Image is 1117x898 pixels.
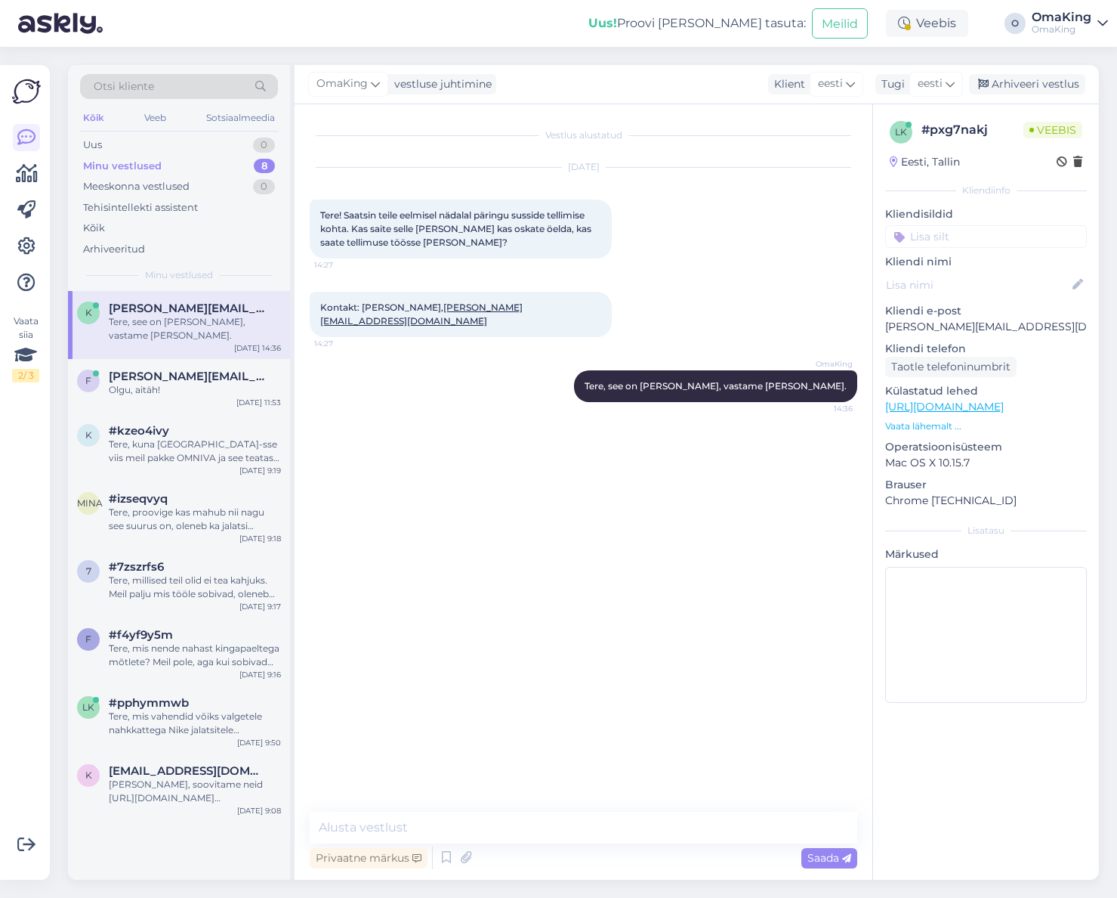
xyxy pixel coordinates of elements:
a: [URL][DOMAIN_NAME] [885,400,1004,413]
font: Vaata lähemalt ... [885,420,961,432]
font: Tere, kuna [GEOGRAPHIC_DATA]-sse viis meil pakke OMNIVA ja see teatas mingi aeg tagasi et ta hetk... [109,438,279,491]
font: Kliendi nimi [885,255,952,268]
font: Proovi [PERSON_NAME] tasuta: [617,16,806,30]
font: Tere, see on [PERSON_NAME], vastame [PERSON_NAME]. [585,380,847,392]
font: Lisatasu [967,525,1004,536]
img: Askly logo [12,77,41,106]
font: [DATE] 9:50 [237,738,281,748]
font: Kliendiinfo [962,184,1011,196]
font: / 3 [23,370,34,381]
font: f [85,375,91,386]
font: Tere! Saatsin teile eelmisel nädalal päringu susside tellimise kohta. Kas saite selle [PERSON_NAM... [320,209,594,248]
font: k [85,769,92,781]
font: eesti [918,76,943,90]
font: OmaKing [816,359,853,369]
font: Vestlus alustatud [545,129,622,141]
font: pxg7nakj [930,122,988,137]
font: mina [77,497,103,509]
font: Brauser [885,478,927,491]
font: 0 [261,138,267,150]
font: k [85,429,92,441]
font: #izseqvyq [109,491,168,506]
span: kristiina.salk@gmail.com [109,764,266,778]
font: [DATE] 9:08 [237,806,281,816]
button: Meilid [812,8,868,38]
input: Lisa nimi [886,277,1069,293]
font: O [1011,17,1019,29]
span: #pphymmwb [109,696,189,710]
font: Meeskonna vestlused [83,180,190,192]
font: Tehisintellekti assistent [83,201,198,213]
font: [DATE] 11:53 [236,398,281,407]
font: Minu vestlused [83,159,162,172]
font: [PERSON_NAME][EMAIL_ADDRESS][DOMAIN_NAME] [109,369,415,383]
span: fredrik_rantakyro@hotmail.com [109,370,266,383]
font: Mac OS X 10.15.7 [885,456,970,469]
font: 14:27 [314,339,333,348]
font: Külastatud lehed [885,384,978,398]
font: 8 [261,159,267,172]
font: Kliendisildid [885,207,953,221]
input: Lisa silt [885,225,1087,248]
font: lk [895,126,907,138]
font: Privaatne märkus [316,851,409,865]
font: Kliendi e-post [885,304,961,317]
font: eesti [818,76,843,90]
font: Uus! [588,16,617,30]
font: Operatsioonisüsteem [885,440,1002,454]
font: Eesti, Tallin [901,155,960,169]
font: 2 [18,370,23,381]
font: Taotle telefoninumbrit [891,360,1011,373]
font: Kliendi telefon [885,342,966,355]
font: Veebis [916,16,956,30]
font: Sotsiaalmeedia [206,112,275,123]
font: #kzeo4ivy [109,423,169,438]
font: Kõik [83,221,105,234]
font: Tere, mis nende nahast kingapaeltega mõtlete? Meil pole, aga kui sobivad pruunid, siis pasteldele... [109,643,279,695]
span: #7zszrfs6 [109,560,164,574]
font: [DATE] 9:16 [239,670,281,680]
span: #izseqvyq [109,492,168,506]
font: # [921,122,930,137]
font: 7 [86,565,91,577]
font: Kontakt: [PERSON_NAME], [320,302,443,313]
font: Uus [83,138,102,150]
font: Veeb [144,112,166,123]
font: Tere, see on [PERSON_NAME], vastame [PERSON_NAME]. [109,316,245,341]
font: Meilid [822,17,858,31]
font: Veebis [1037,123,1076,137]
font: 14:27 [314,260,333,270]
font: [DATE] 9:19 [239,466,281,475]
font: f [85,633,91,645]
font: #pphymmwb [109,695,189,710]
font: OmaKing [1032,10,1091,24]
font: Tugi [881,77,905,91]
font: [EMAIL_ADDRESS][DOMAIN_NAME] [109,763,316,778]
font: Tere, mis vahendid võiks valgetele nahkkattega Nike jalatsitele hoolduseks osta? Eesmärk on [PERS... [109,711,262,776]
font: vestluse juhtimine [394,77,492,91]
font: k [85,307,92,318]
font: [DATE] 14:36 [234,343,281,353]
font: Vaata siia [14,315,39,340]
font: Tere, proovige kas mahub nii nagu see suurus on, oleneb ka jalatsi laiusest, kui ei sobi või on v... [109,506,264,559]
font: Arhiveeri vestlus [992,77,1079,91]
font: Otsi kliente [94,79,154,93]
font: OmaKing [1032,23,1075,35]
a: OmaKingOmaKing [1032,11,1108,36]
font: 0 [261,180,267,192]
font: [DATE] 9:17 [239,602,281,612]
font: Minu vestlused [145,269,213,280]
span: #f4yf9y5m [109,628,173,642]
span: kimberli@playstack.ee [109,302,266,315]
span: #kzeo4ivy [109,424,169,438]
font: [DATE] 9:18 [239,534,281,543]
font: #f4yf9y5m [109,627,173,642]
font: Märkused [885,547,939,561]
font: Chrome [TECHNICAL_ID] [885,494,1017,507]
font: Olgu, aitäh! [109,384,160,395]
font: Tere, millised teil olid ei tea kahjuks. Meil palju mis tööle sobivad, oleneb muidugi ka tööst. J... [109,574,275,640]
font: [DATE] [568,161,600,172]
font: Saada [807,851,839,865]
font: #7zszrfs6 [109,559,164,574]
